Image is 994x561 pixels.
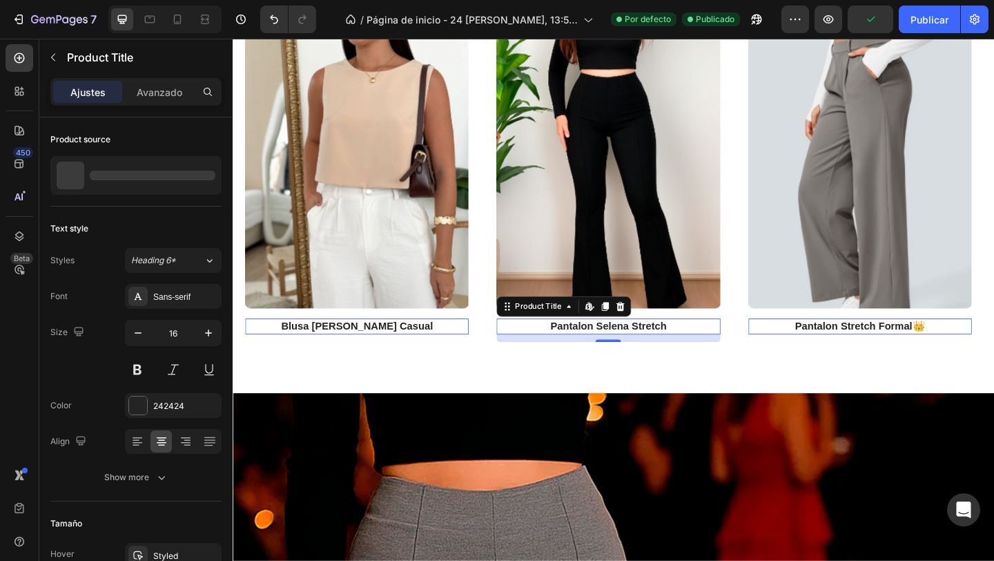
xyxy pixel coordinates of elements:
[233,39,994,561] iframe: Área de diseño
[14,305,257,322] a: BLUSA MARY CASUAL
[14,254,30,263] font: Beta
[360,14,364,26] font: /
[153,400,218,412] div: 242424
[899,6,960,33] button: Publicar
[67,49,216,66] p: Product Title
[50,518,82,529] font: Tamaño
[131,254,176,267] span: Heading 6*
[260,6,316,33] div: Deshacer/Rehacer
[287,305,530,322] a: PANTALON SELENA STRETCH
[367,14,578,40] font: Página de inicio - 24 [PERSON_NAME], 13:54:27
[50,465,222,490] button: Show more
[90,12,97,26] font: 7
[50,290,68,303] div: Font
[16,148,30,158] font: 450
[50,432,89,451] div: Align
[625,14,671,24] font: Por defecto
[153,291,218,303] div: Sans-serif
[50,133,110,146] div: Product source
[287,305,530,322] h2: pantalon selena stretch
[6,6,103,33] button: 7
[696,14,734,24] font: Publicado
[50,323,87,342] div: Size
[70,86,106,98] font: Ajustes
[910,14,948,26] font: Publicar
[137,86,182,98] font: Avanzado
[561,305,804,322] a: PANTALON STRETCH FORMAL👑
[50,222,88,235] div: Text style
[304,285,360,298] div: Product Title
[125,248,222,273] button: Heading 6*
[104,470,168,484] div: Show more
[50,399,72,412] div: Color
[50,254,75,267] div: Styles
[50,548,75,560] div: Hover
[14,305,257,322] h2: blusa [PERSON_NAME] casual
[947,493,980,526] div: Abrir Intercom Messenger
[561,305,804,322] h2: pantalon stretch formal👑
